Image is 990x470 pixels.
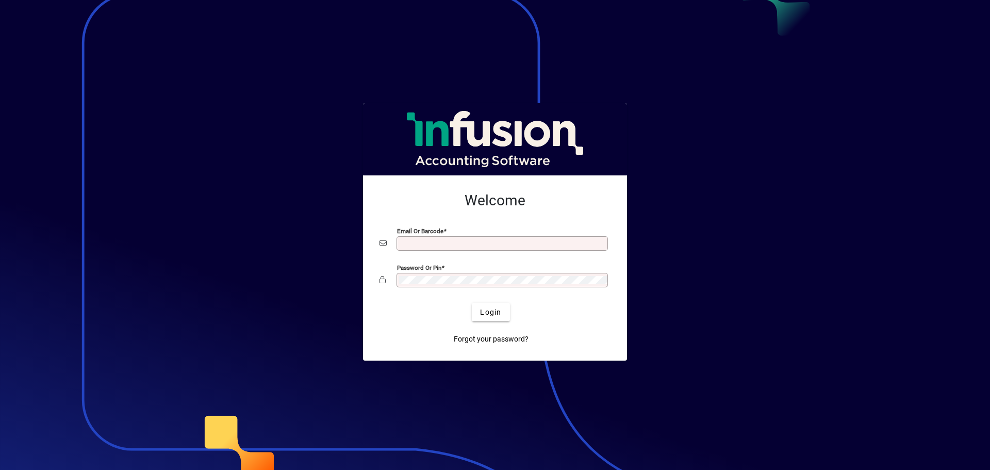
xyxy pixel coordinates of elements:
[397,264,441,271] mat-label: Password or Pin
[472,303,509,321] button: Login
[379,192,610,209] h2: Welcome
[397,228,443,235] mat-label: Email or Barcode
[450,330,533,348] a: Forgot your password?
[480,307,501,318] span: Login
[454,334,529,345] span: Forgot your password?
